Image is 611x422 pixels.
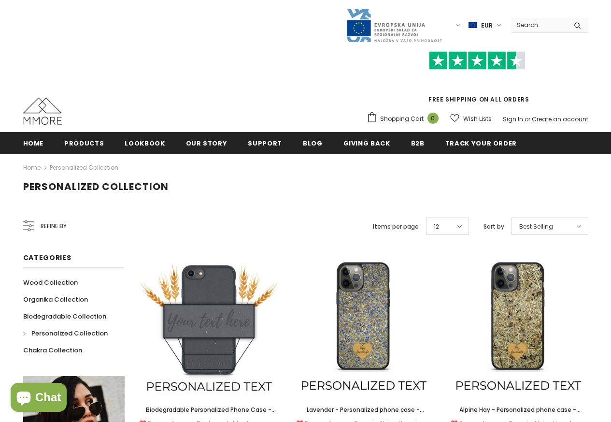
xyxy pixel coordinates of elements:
a: Products [64,132,104,154]
a: Biodegradable Personalized Phone Case - Black [139,405,279,415]
span: Personalized Collection [23,180,169,193]
a: Shopping Cart 0 [367,112,443,126]
span: Wood Collection [23,278,78,287]
span: Best Selling [519,222,553,232]
a: Track your order [445,132,517,154]
span: Shopping Cart [380,114,424,124]
span: or [525,115,530,123]
label: Sort by [483,222,504,232]
a: Create an account [532,115,588,123]
img: Javni Razpis [346,8,442,43]
span: Our Story [186,139,227,148]
span: Home [23,139,44,148]
span: Blog [303,139,323,148]
inbox-online-store-chat: Shopify online store chat [8,383,70,414]
a: Chakra Collection [23,342,82,359]
label: Items per page [373,222,419,232]
span: B2B [411,139,425,148]
span: 12 [434,222,439,232]
span: Track your order [445,139,517,148]
a: B2B [411,132,425,154]
span: Organika Collection [23,295,88,304]
span: Refine by [41,221,67,232]
a: Lavender - Personalized phone case - Personalized gift [294,405,434,415]
span: EUR [481,21,493,30]
img: Trust Pilot Stars [429,51,526,70]
a: Sign In [503,115,523,123]
span: FREE SHIPPING ON ALL ORDERS [367,56,588,103]
a: Blog [303,132,323,154]
a: Giving back [343,132,390,154]
span: Products [64,139,104,148]
a: Biodegradable Collection [23,308,106,325]
a: Home [23,162,41,174]
a: Our Story [186,132,227,154]
span: Wish Lists [463,114,492,124]
span: Chakra Collection [23,346,82,355]
a: support [248,132,282,154]
a: Personalized Collection [50,163,118,172]
a: Javni Razpis [346,21,442,29]
span: support [248,139,282,148]
span: Giving back [343,139,390,148]
span: Lookbook [125,139,165,148]
a: Home [23,132,44,154]
iframe: Customer reviews powered by Trustpilot [367,70,588,95]
span: Biodegradable Collection [23,312,106,321]
span: Categories [23,253,71,262]
span: Personalized Collection [31,329,108,338]
img: MMORE Cases [23,98,62,125]
a: Wood Collection [23,274,78,291]
a: Personalized Collection [23,325,108,342]
a: Organika Collection [23,291,88,308]
a: Wish Lists [450,110,492,127]
a: Lookbook [125,132,165,154]
a: Alpine Hay - Personalized phone case - Personalized gift [448,405,588,415]
input: Search Site [511,18,567,32]
span: 0 [427,113,439,124]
